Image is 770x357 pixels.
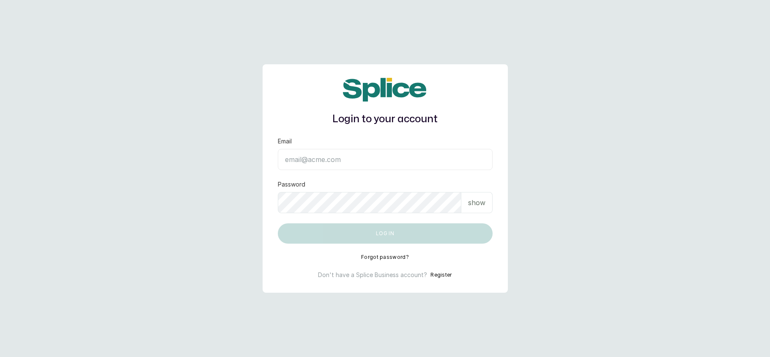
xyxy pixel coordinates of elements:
[278,137,292,146] label: Email
[278,180,305,189] label: Password
[361,254,409,261] button: Forgot password?
[278,223,493,244] button: Log in
[468,198,485,208] p: show
[318,271,427,279] p: Don't have a Splice Business account?
[430,271,452,279] button: Register
[278,149,493,170] input: email@acme.com
[278,112,493,127] h1: Login to your account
